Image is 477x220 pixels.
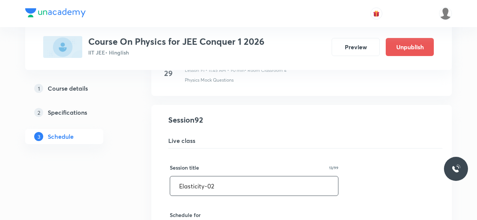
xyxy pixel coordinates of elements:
[245,67,287,74] p: • Room Classroom 4
[48,108,87,117] h5: Specifications
[43,36,82,58] img: F9C957F9-D657-4579-BD48-5F024C6BD404_plus.png
[48,84,88,93] h5: Course details
[48,132,74,141] h5: Schedule
[34,84,43,93] p: 1
[88,49,264,56] p: IIT JEE • Hinglish
[373,10,380,17] img: avatar
[25,8,86,17] img: Company Logo
[170,176,338,196] input: A great title is short, clear and descriptive
[25,105,127,120] a: 2Specifications
[439,7,452,20] img: Arpita
[329,166,338,170] p: 13/99
[370,8,382,20] button: avatar
[170,164,199,171] h6: Session title
[168,136,442,145] h5: Live class
[170,211,338,219] h6: Schedule for
[451,164,460,173] img: ttu
[25,81,127,96] a: 1Course details
[168,114,442,126] h4: Session 92
[161,68,176,79] h4: 29
[185,77,234,83] p: Physics Mock Questions
[88,36,264,47] h3: Course On Physics for JEE Conquer 1 2026
[25,8,86,19] a: Company Logo
[34,108,43,117] p: 2
[332,38,380,56] button: Preview
[34,132,43,141] p: 3
[185,67,245,74] p: Lesson 91 • 11:45 AM • 90 min
[386,38,434,56] button: Unpublish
